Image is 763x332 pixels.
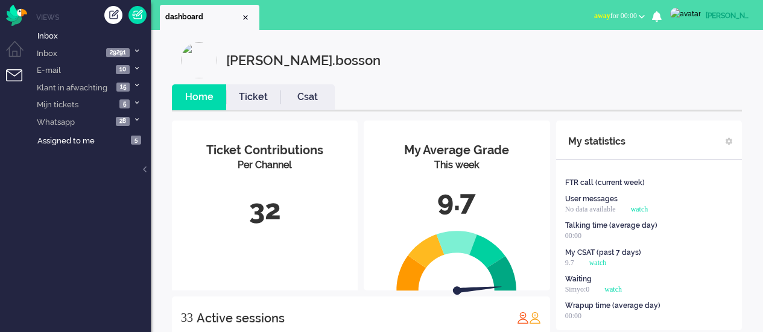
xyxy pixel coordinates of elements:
[6,41,33,68] li: Dashboard menu
[565,248,641,258] div: My CSAT (past 7 days)
[181,190,349,230] div: 32
[116,117,130,126] span: 28
[565,221,657,231] div: Talking time (average day)
[35,111,75,133] span: Whatsapp
[131,136,141,145] span: 5
[226,90,280,104] a: Ticket
[104,6,122,24] div: Create ticket
[565,274,592,284] div: Waiting
[172,90,226,104] a: Home
[119,99,130,108] span: 5
[172,84,226,110] li: Home
[35,77,107,98] span: Klant in afwachting
[116,65,130,74] span: 10
[128,6,147,24] a: Quick Ticket
[35,134,151,147] a: Assigned to me 5
[116,83,130,92] span: 15
[373,158,540,172] div: This week
[181,305,193,330] div: 33
[165,12,241,22] span: dashboard
[565,312,581,320] span: 00:00
[565,231,581,240] span: 00:00
[706,10,751,22] div: [PERSON_NAME].bosson
[181,42,217,78] img: profilePicture
[181,142,349,159] div: Ticket Contributions
[594,11,637,20] span: for 00:00
[160,5,259,30] li: Dashboard
[37,31,58,40] span: Inbox
[568,130,625,154] div: My statistics
[604,285,622,293] span: watch
[6,69,33,96] li: Tickets menu
[226,84,280,110] li: Ticket
[565,205,616,213] span: No data available
[226,42,381,78] div: [PERSON_NAME].bosson
[280,90,335,104] a: Csat
[373,142,540,159] div: My Average Grade
[668,7,751,20] a: [PERSON_NAME].bosson
[594,11,610,20] span: away
[37,136,95,145] span: Assigned to me
[451,263,502,315] img: arrow.svg
[670,8,701,20] img: avatar
[565,285,590,293] span: Simyo:0
[35,43,57,64] span: Inbox
[35,29,151,42] a: Inbox
[565,178,645,188] div: FTR call (current week)
[587,4,652,30] li: awayfor 00:00
[565,258,574,267] span: 9.7
[565,194,618,204] div: User messages
[529,312,541,324] img: profile_orange.svg
[36,12,151,22] li: Views
[35,60,61,81] span: E-mail
[6,8,27,17] a: Omnidesk
[197,306,285,330] div: Active sessions
[35,94,78,115] span: Mijn tickets
[241,13,250,22] div: Close tab
[280,84,335,110] li: Csat
[631,205,648,213] span: watch
[106,48,130,57] span: 29291
[6,5,27,26] img: flow_omnibird.svg
[589,258,607,267] span: watch
[517,312,529,324] img: profile_red.svg
[373,181,540,221] div: 9.7
[181,158,349,172] div: Per Channel
[587,7,652,25] button: awayfor 00:00
[396,230,517,291] img: semi_circle.svg
[565,301,660,311] div: Wrapup time (average day)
